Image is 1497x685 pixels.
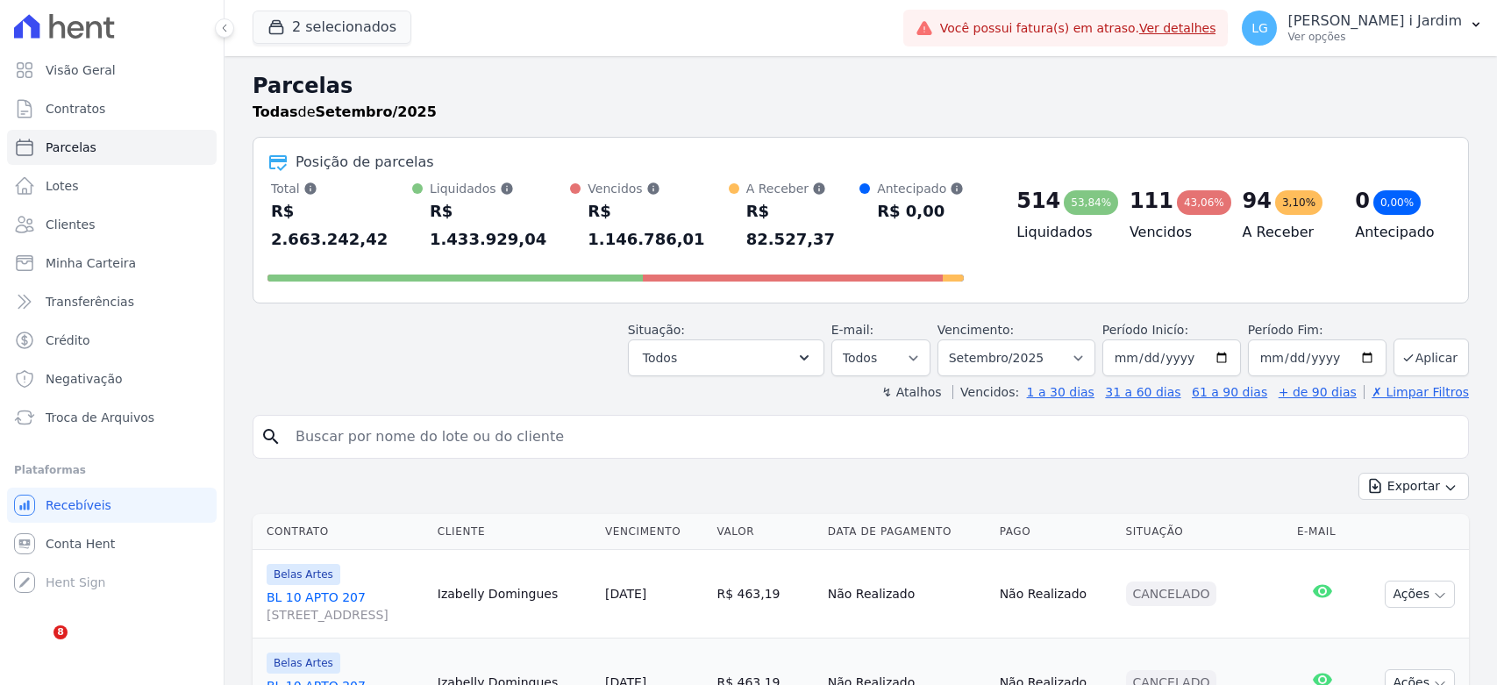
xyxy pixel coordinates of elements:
[253,11,411,44] button: 2 selecionados
[296,152,434,173] div: Posição de parcelas
[253,514,431,550] th: Contrato
[271,180,412,197] div: Total
[7,130,217,165] a: Parcelas
[881,385,941,399] label: ↯ Atalhos
[1027,385,1094,399] a: 1 a 30 dias
[46,535,115,553] span: Conta Hent
[1290,514,1356,550] th: E-mail
[46,139,96,156] span: Parcelas
[46,496,111,514] span: Recebíveis
[18,625,60,667] iframe: Intercom live chat
[588,197,728,253] div: R$ 1.146.786,01
[7,207,217,242] a: Clientes
[1355,187,1370,215] div: 0
[7,246,217,281] a: Minha Carteira
[46,100,105,118] span: Contratos
[1064,190,1118,215] div: 53,84%
[285,419,1461,454] input: Buscar por nome do lote ou do cliente
[7,284,217,319] a: Transferências
[1102,323,1188,337] label: Período Inicío:
[588,180,728,197] div: Vencidos
[7,323,217,358] a: Crédito
[431,514,598,550] th: Cliente
[7,53,217,88] a: Visão Geral
[253,70,1469,102] h2: Parcelas
[267,564,340,585] span: Belas Artes
[46,370,123,388] span: Negativação
[746,197,859,253] div: R$ 82.527,37
[1248,321,1387,339] label: Período Fim:
[7,400,217,435] a: Troca de Arquivos
[7,526,217,561] a: Conta Hent
[46,216,95,233] span: Clientes
[1192,385,1267,399] a: 61 a 90 dias
[1243,222,1328,243] h4: A Receber
[1130,222,1215,243] h4: Vencidos
[821,514,993,550] th: Data de Pagamento
[46,254,136,272] span: Minha Carteira
[7,91,217,126] a: Contratos
[267,653,340,674] span: Belas Artes
[1364,385,1469,399] a: ✗ Limpar Filtros
[643,347,677,368] span: Todos
[1394,339,1469,376] button: Aplicar
[993,514,1119,550] th: Pago
[1130,187,1173,215] div: 111
[709,550,820,639] td: R$ 463,19
[877,180,964,197] div: Antecipado
[1251,22,1268,34] span: LG
[605,587,646,601] a: [DATE]
[598,514,710,550] th: Vencimento
[430,197,570,253] div: R$ 1.433.929,04
[7,361,217,396] a: Negativação
[14,460,210,481] div: Plataformas
[7,488,217,523] a: Recebíveis
[46,61,116,79] span: Visão Geral
[7,168,217,203] a: Lotes
[1177,190,1231,215] div: 43,06%
[746,180,859,197] div: A Receber
[253,102,437,123] p: de
[316,103,437,120] strong: Setembro/2025
[709,514,820,550] th: Valor
[260,426,282,447] i: search
[1016,187,1060,215] div: 514
[1355,222,1440,243] h4: Antecipado
[628,323,685,337] label: Situação:
[1358,473,1469,500] button: Exportar
[53,625,68,639] span: 8
[1139,21,1216,35] a: Ver detalhes
[1119,514,1290,550] th: Situação
[1243,187,1272,215] div: 94
[1279,385,1357,399] a: + de 90 dias
[831,323,874,337] label: E-mail:
[431,550,598,639] td: Izabelly Domingues
[877,197,964,225] div: R$ 0,00
[253,103,298,120] strong: Todas
[46,409,154,426] span: Troca de Arquivos
[1385,581,1455,608] button: Ações
[1228,4,1497,53] button: LG [PERSON_NAME] i Jardim Ver opções
[937,323,1014,337] label: Vencimento:
[267,589,424,624] a: BL 10 APTO 207[STREET_ADDRESS]
[993,550,1119,639] td: Não Realizado
[821,550,993,639] td: Não Realizado
[46,177,79,195] span: Lotes
[1287,12,1462,30] p: [PERSON_NAME] i Jardim
[46,293,134,310] span: Transferências
[267,606,424,624] span: [STREET_ADDRESS]
[1373,190,1421,215] div: 0,00%
[628,339,824,376] button: Todos
[1287,30,1462,44] p: Ver opções
[271,197,412,253] div: R$ 2.663.242,42
[1105,385,1180,399] a: 31 a 60 dias
[940,19,1216,38] span: Você possui fatura(s) em atraso.
[430,180,570,197] div: Liquidados
[1126,582,1217,606] div: Cancelado
[1016,222,1101,243] h4: Liquidados
[46,332,90,349] span: Crédito
[1275,190,1322,215] div: 3,10%
[952,385,1019,399] label: Vencidos:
